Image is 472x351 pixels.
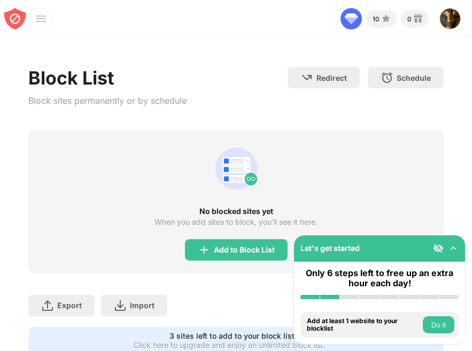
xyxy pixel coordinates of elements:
div: Add at least 1 website to your blocklist [307,317,420,333]
img: omni-setup-toggle.svg [448,243,459,254]
div: Block List [28,67,187,89]
div: 10 [373,15,380,23]
div: Export [57,301,82,310]
div: 3 sites left to add to your block list. [169,331,297,340]
img: reward-small.svg [412,12,424,25]
img: ACg8ocKHAMf_wwboTzf_IQSJuMGJc8V_U8Z4HwERHL4SPA3zwM5OADkBAw=s96-c [439,8,461,29]
div: animation [211,143,262,194]
div: Redirect [316,73,347,82]
div: Only 6 steps left to free up an extra hour each day! [300,268,459,288]
div: Click here to upgrade and enjoy an unlimited block list. [134,340,326,349]
div: Block sites permanently or by schedule [28,93,187,109]
img: diamond-go-unlimited.svg [341,8,362,29]
div: When you add sites to block, you’ll see it here. [154,218,318,226]
div: Schedule [397,73,431,82]
div: Let's get started [300,243,360,253]
img: points-small.svg [380,12,392,25]
div: 0 [407,15,412,23]
div: Add to Block List [214,246,275,254]
div: No blocked sites yet [28,207,444,216]
img: blocksite-icon-red.svg [4,8,26,29]
button: Do it [423,316,454,333]
img: eye-not-visible.svg [433,243,444,254]
div: Import [130,301,154,310]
